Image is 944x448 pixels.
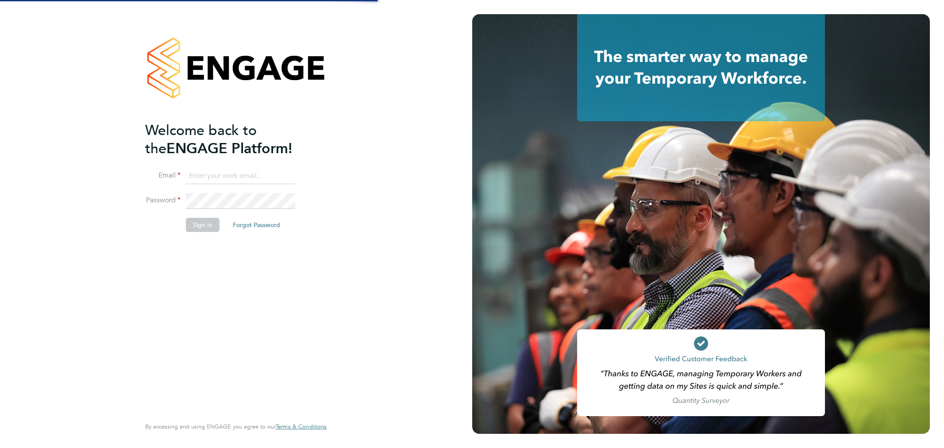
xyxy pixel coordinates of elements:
[186,218,220,232] button: Sign In
[145,196,181,205] label: Password
[276,423,327,430] a: Terms & Conditions
[145,121,318,158] h2: ENGAGE Platform!
[145,171,181,180] label: Email
[186,168,295,184] input: Enter your work email...
[145,423,327,430] span: By accessing and using ENGAGE you agree to our
[226,218,287,232] button: Forgot Password
[145,122,257,157] span: Welcome back to the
